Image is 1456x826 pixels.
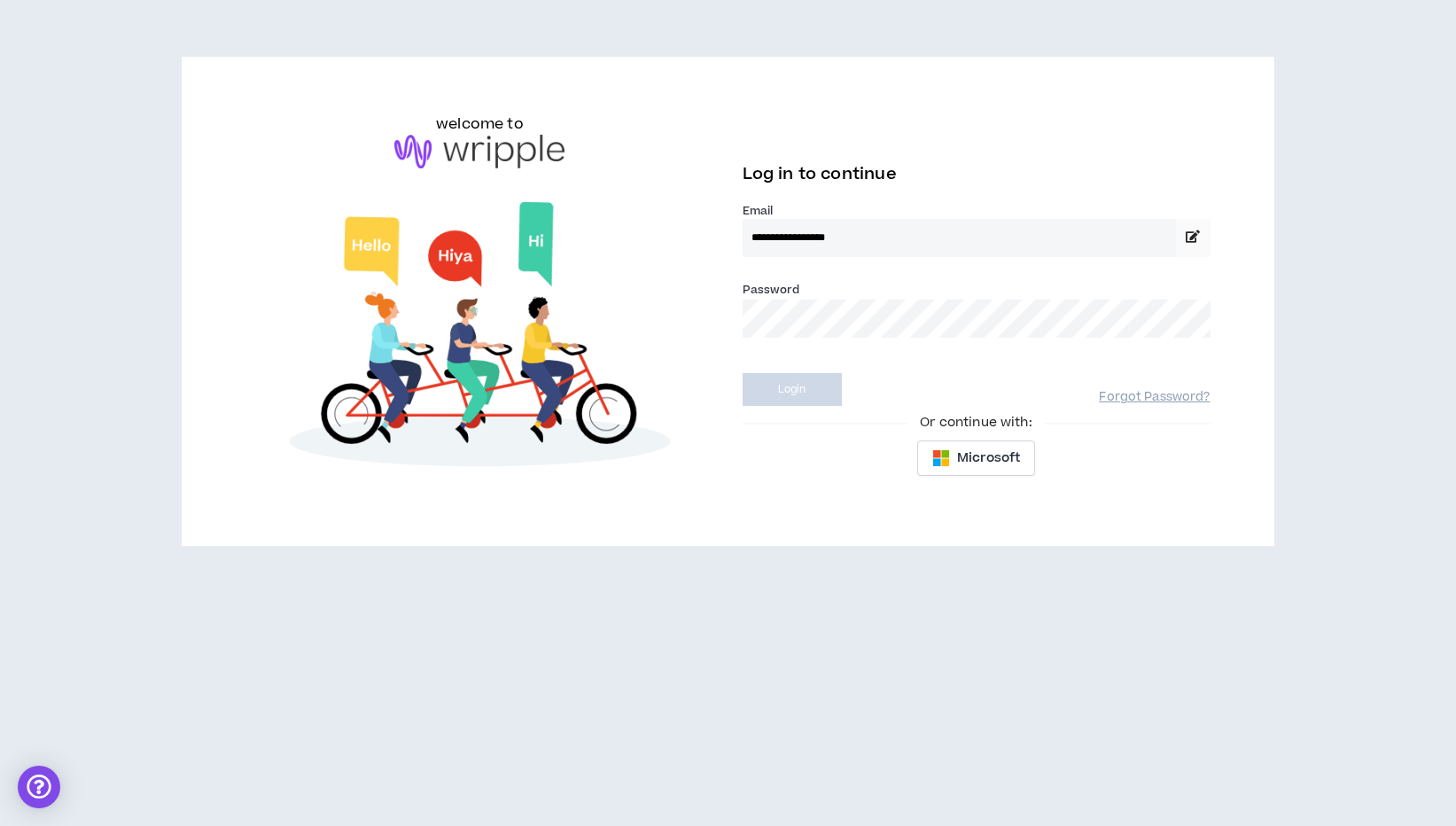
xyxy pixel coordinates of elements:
[18,766,60,808] div: Open Intercom Messenger
[394,135,564,168] img: logo-brand.png
[907,413,1044,432] span: Or continue with:
[743,163,897,185] span: Log in to continue
[743,203,1211,219] label: Email
[917,440,1035,476] button: Microsoft
[957,448,1020,468] span: Microsoft
[245,186,713,489] img: Welcome to Wripple
[743,373,842,406] button: Login
[1099,389,1210,406] a: Forgot Password?
[436,113,524,135] h6: welcome to
[743,282,800,298] label: Password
